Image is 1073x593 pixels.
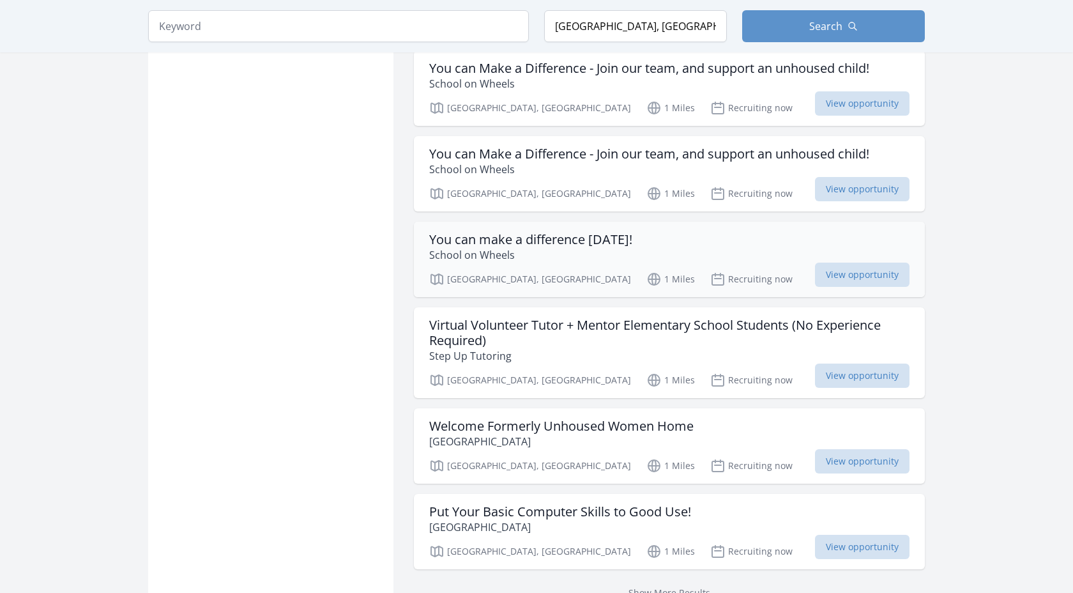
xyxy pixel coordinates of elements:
[809,19,842,34] span: Search
[815,364,909,388] span: View opportunity
[429,434,694,449] p: [GEOGRAPHIC_DATA]
[710,458,793,474] p: Recruiting now
[429,162,869,177] p: School on Wheels
[414,50,925,126] a: You can Make a Difference - Join our team, and support an unhoused child! School on Wheels [GEOGR...
[429,504,691,520] h3: Put Your Basic Computer Skills to Good Use!
[429,186,631,201] p: [GEOGRAPHIC_DATA], [GEOGRAPHIC_DATA]
[429,373,631,388] p: [GEOGRAPHIC_DATA], [GEOGRAPHIC_DATA]
[710,373,793,388] p: Recruiting now
[414,494,925,569] a: Put Your Basic Computer Skills to Good Use! [GEOGRAPHIC_DATA] [GEOGRAPHIC_DATA], [GEOGRAPHIC_DATA...
[429,76,869,91] p: School on Wheels
[815,449,909,474] span: View opportunity
[429,544,631,559] p: [GEOGRAPHIC_DATA], [GEOGRAPHIC_DATA]
[429,232,632,247] h3: You can make a difference [DATE]!
[429,348,909,364] p: Step Up Tutoring
[414,307,925,398] a: Virtual Volunteer Tutor + Mentor Elementary School Students (No Experience Required) Step Up Tuto...
[429,419,694,434] h3: Welcome Formerly Unhoused Women Home
[710,186,793,201] p: Recruiting now
[710,272,793,287] p: Recruiting now
[815,535,909,559] span: View opportunity
[815,91,909,116] span: View opportunity
[414,408,925,484] a: Welcome Formerly Unhoused Women Home [GEOGRAPHIC_DATA] [GEOGRAPHIC_DATA], [GEOGRAPHIC_DATA] 1 Mil...
[646,272,695,287] p: 1 Miles
[646,100,695,116] p: 1 Miles
[646,458,695,474] p: 1 Miles
[429,520,691,535] p: [GEOGRAPHIC_DATA]
[429,318,909,348] h3: Virtual Volunteer Tutor + Mentor Elementary School Students (No Experience Required)
[429,100,631,116] p: [GEOGRAPHIC_DATA], [GEOGRAPHIC_DATA]
[414,222,925,297] a: You can make a difference [DATE]! School on Wheels [GEOGRAPHIC_DATA], [GEOGRAPHIC_DATA] 1 Miles R...
[429,146,869,162] h3: You can Make a Difference - Join our team, and support an unhoused child!
[815,177,909,201] span: View opportunity
[414,136,925,212] a: You can Make a Difference - Join our team, and support an unhoused child! School on Wheels [GEOGR...
[429,247,632,263] p: School on Wheels
[815,263,909,287] span: View opportunity
[429,272,631,287] p: [GEOGRAPHIC_DATA], [GEOGRAPHIC_DATA]
[544,10,727,42] input: Location
[646,373,695,388] p: 1 Miles
[429,61,869,76] h3: You can Make a Difference - Join our team, and support an unhoused child!
[710,544,793,559] p: Recruiting now
[742,10,925,42] button: Search
[646,544,695,559] p: 1 Miles
[148,10,529,42] input: Keyword
[646,186,695,201] p: 1 Miles
[710,100,793,116] p: Recruiting now
[429,458,631,474] p: [GEOGRAPHIC_DATA], [GEOGRAPHIC_DATA]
